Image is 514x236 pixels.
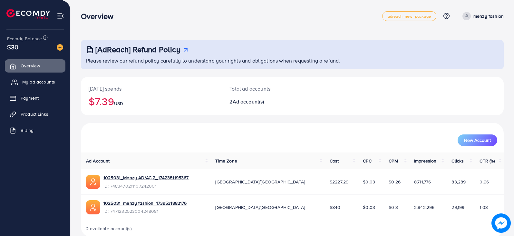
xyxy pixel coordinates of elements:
[480,179,489,185] span: 0.96
[389,158,398,164] span: CPM
[480,204,488,211] span: 1.03
[103,208,187,214] span: ID: 7471232523004248081
[233,98,264,105] span: Ad account(s)
[215,158,237,164] span: Time Zone
[86,57,500,64] p: Please review our refund policy carefully to understand your rights and obligations when requesti...
[460,12,504,20] a: menzy fashion
[7,35,42,42] span: Ecomdy Balance
[5,108,65,121] a: Product Links
[95,45,180,54] h3: [AdReach] Refund Policy
[330,204,341,211] span: $840
[7,42,18,52] span: $30
[21,63,40,69] span: Overview
[86,200,100,214] img: ic-ads-acc.e4c84228.svg
[22,79,55,85] span: My ad accounts
[363,179,375,185] span: $0.03
[480,158,495,164] span: CTR (%)
[414,158,437,164] span: Impression
[103,174,189,181] a: 1025031_Menzy AD/AC 2_1742381195367
[21,95,39,101] span: Payment
[473,12,504,20] p: menzy fashion
[86,225,132,232] span: 2 available account(s)
[86,158,110,164] span: Ad Account
[389,204,398,211] span: $0.3
[114,100,123,107] span: USD
[464,138,491,143] span: New Account
[57,44,63,51] img: image
[21,111,48,117] span: Product Links
[414,179,431,185] span: 8,711,776
[89,95,214,107] h2: $7.39
[451,204,464,211] span: 29,199
[215,204,305,211] span: [GEOGRAPHIC_DATA]/[GEOGRAPHIC_DATA]
[414,204,434,211] span: 2,842,296
[330,158,339,164] span: Cost
[215,179,305,185] span: [GEOGRAPHIC_DATA]/[GEOGRAPHIC_DATA]
[81,12,119,21] h3: Overview
[103,183,189,189] span: ID: 7483470211107242001
[5,92,65,104] a: Payment
[5,75,65,88] a: My ad accounts
[363,204,375,211] span: $0.03
[103,200,187,206] a: 1025031_menzy fashion_1739531882176
[21,127,34,133] span: Billing
[86,175,100,189] img: ic-ads-acc.e4c84228.svg
[363,158,371,164] span: CPC
[389,179,401,185] span: $0.26
[451,179,466,185] span: 83,289
[229,99,320,105] h2: 2
[229,85,320,93] p: Total ad accounts
[6,9,50,19] img: logo
[491,213,511,233] img: image
[5,59,65,72] a: Overview
[5,124,65,137] a: Billing
[388,14,431,18] span: adreach_new_package
[451,158,464,164] span: Clicks
[458,134,497,146] button: New Account
[330,179,348,185] span: $2227.29
[89,85,214,93] p: [DATE] spends
[57,12,64,20] img: menu
[382,11,436,21] a: adreach_new_package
